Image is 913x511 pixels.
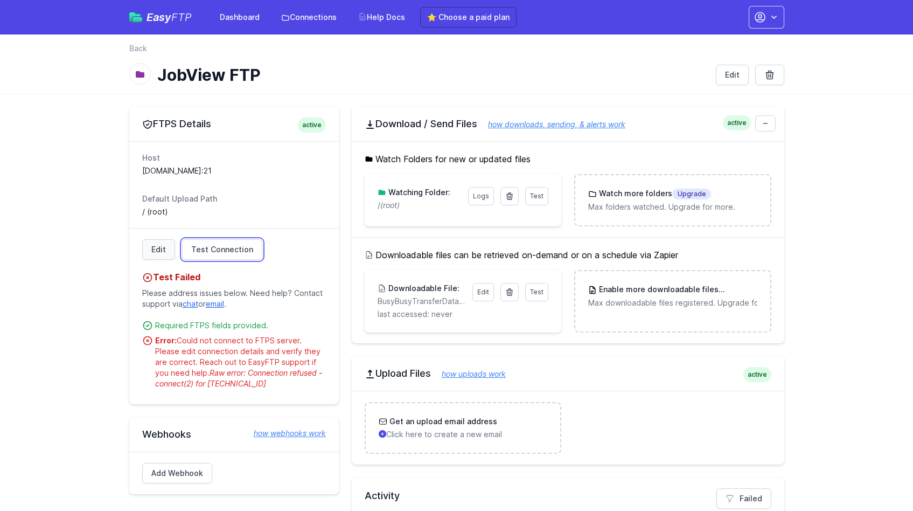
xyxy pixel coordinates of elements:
[468,187,494,205] a: Logs
[155,335,326,389] div: Could not connect to FTPS server. Please edit connection details and verify they are correct. Rea...
[206,299,224,308] a: email
[380,201,400,210] i: (root)
[743,367,771,382] span: active
[142,463,212,484] a: Add Webhook
[142,239,175,260] a: Edit
[191,244,253,255] span: Test Connection
[129,12,192,23] a: EasyFTP
[142,194,326,204] dt: Default Upload Path
[171,11,192,24] span: FTP
[378,296,466,307] p: BusyBusyTransferData.xlsx
[352,8,412,27] a: Help Docs
[672,189,711,199] span: Upgrade
[155,368,322,388] span: Raw error: Connection refused - connect(2) for [TECHNICAL_ID]
[147,12,192,23] span: Easy
[431,369,506,378] a: how uploads work
[723,115,751,130] span: active
[575,175,770,225] a: Watch more foldersUpgrade Max folders watched. Upgrade for more.
[719,285,757,295] span: Upgrade
[365,118,771,130] h2: Download / Send Files
[129,43,147,54] a: Back
[243,428,326,439] a: how webhooks work
[142,284,326,314] p: Please address issues below. Need help? Contact support via or .
[155,320,326,331] div: Required FTPS fields provided.
[213,8,266,27] a: Dashboard
[365,367,771,380] h2: Upload Files
[716,65,749,85] a: Edit
[298,118,326,133] span: active
[530,192,543,200] span: Test
[597,284,757,295] h3: Enable more downloadable files
[525,283,548,301] a: Test
[716,488,771,509] a: Failed
[142,271,326,284] h4: Test Failed
[477,120,625,129] a: how downloads, sending, & alerts work
[183,299,198,308] a: chat
[575,271,770,321] a: Enable more downloadable filesUpgrade Max downloadable files registered. Upgrade for more.
[378,200,462,211] p: /
[142,118,326,130] h2: FTPS Details
[525,187,548,205] a: Test
[378,309,548,320] p: last accessed: never
[129,43,784,60] nav: Breadcrumb
[142,153,326,163] dt: Host
[588,202,757,212] p: Max folders watched. Upgrade for more.
[275,8,343,27] a: Connections
[366,403,560,453] a: Get an upload email address Click here to create a new email
[420,7,517,27] a: ⭐ Choose a paid plan
[387,416,497,427] h3: Get an upload email address
[859,457,900,498] iframe: Drift Widget Chat Controller
[142,428,326,441] h2: Webhooks
[155,336,177,345] strong: Error:
[142,165,326,176] dd: [DOMAIN_NAME]:21
[182,239,262,260] a: Test Connection
[530,288,543,296] span: Test
[386,283,459,294] h3: Downloadable File:
[365,248,771,261] h5: Downloadable files can be retrieved on-demand or on a schedule via Zapier
[142,206,326,217] dd: / (root)
[597,188,711,199] h3: Watch more folders
[365,153,771,165] h5: Watch Folders for new or updated files
[386,187,450,198] h3: Watching Folder:
[379,429,547,440] p: Click here to create a new email
[588,298,757,308] p: Max downloadable files registered. Upgrade for more.
[157,65,707,85] h1: JobView FTP
[129,12,142,22] img: easyftp_logo.png
[472,283,494,301] a: Edit
[365,488,771,503] h2: Activity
